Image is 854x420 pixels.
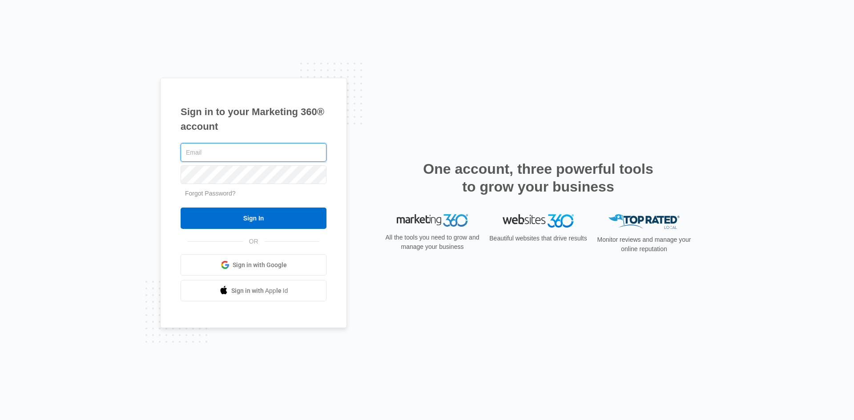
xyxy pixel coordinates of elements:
a: Forgot Password? [185,190,236,197]
img: website_grey.svg [14,23,21,30]
a: Sign in with Apple Id [181,280,326,301]
a: Sign in with Google [181,254,326,276]
p: Beautiful websites that drive results [488,234,588,243]
img: Websites 360 [503,214,574,227]
span: OR [243,237,265,246]
div: Domain: [DOMAIN_NAME] [23,23,98,30]
img: Marketing 360 [397,214,468,227]
img: tab_domain_overview_orange.svg [24,52,31,59]
div: Domain Overview [34,52,80,58]
img: tab_keywords_by_traffic_grey.svg [89,52,96,59]
h1: Sign in to your Marketing 360® account [181,104,326,134]
h2: One account, three powerful tools to grow your business [420,160,656,196]
p: Monitor reviews and manage your online reputation [594,235,694,254]
input: Sign In [181,208,326,229]
img: logo_orange.svg [14,14,21,21]
p: All the tools you need to grow and manage your business [383,233,482,252]
span: Sign in with Apple Id [231,286,288,296]
img: Top Rated Local [608,214,680,229]
span: Sign in with Google [233,260,287,270]
input: Email [181,143,326,162]
div: Keywords by Traffic [98,52,150,58]
div: v 4.0.25 [25,14,44,21]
